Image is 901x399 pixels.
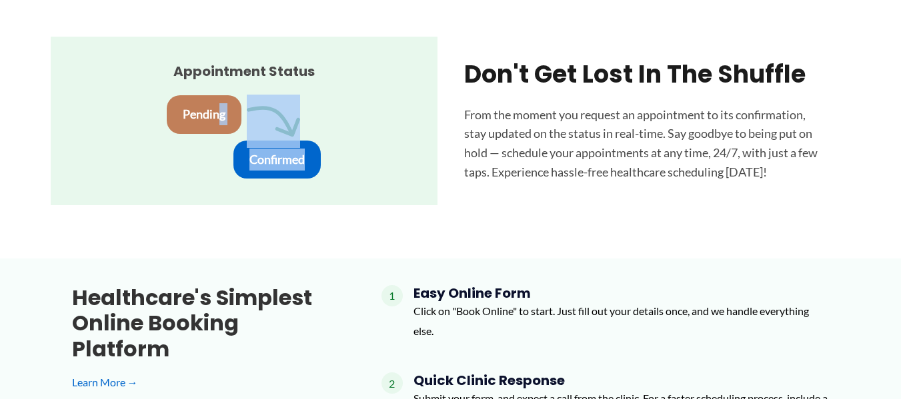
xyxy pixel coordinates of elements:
[381,285,403,306] span: 1
[413,301,830,340] p: Click on "Book Online" to start. Just fill out your details once, and we handle everything else.
[413,285,830,301] h4: Easy Online Form
[464,60,824,89] h2: Don't get lost in the shuffle
[247,95,300,148] img: Status arrow
[413,372,830,388] h4: Quick Clinic Response
[167,63,321,79] h4: Appointment status
[167,95,241,133] div: Pending
[381,372,403,394] span: 2
[233,141,321,179] div: Confirmed
[72,372,339,392] a: Learn More →
[464,105,824,182] p: From the moment you request an appointment to its confirmation, stay updated on the status in rea...
[72,285,339,362] h3: Healthcare's simplest online booking platform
